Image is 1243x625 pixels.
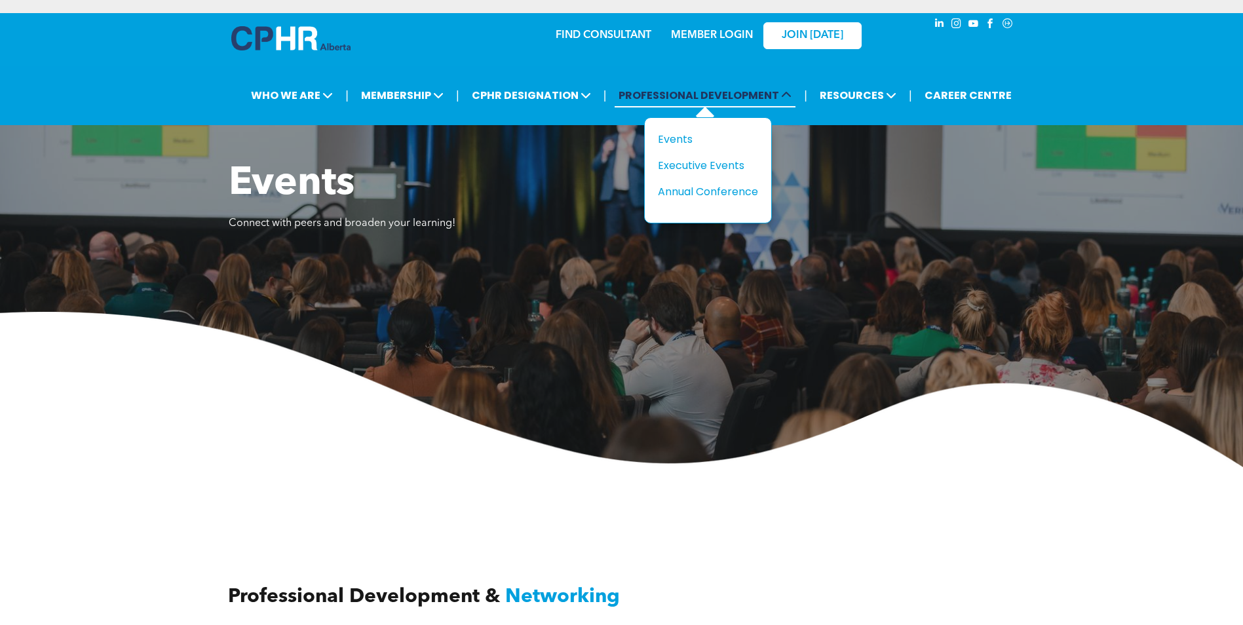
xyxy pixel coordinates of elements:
[658,183,758,200] a: Annual Conference
[966,16,981,34] a: youtube
[345,82,349,109] li: |
[556,30,651,41] a: FIND CONSULTANT
[658,131,748,147] div: Events
[505,587,620,607] span: Networking
[921,83,1016,107] a: CAREER CENTRE
[932,16,947,34] a: linkedin
[228,587,500,607] span: Professional Development &
[671,30,753,41] a: MEMBER LOGIN
[658,157,748,174] div: Executive Events
[949,16,964,34] a: instagram
[782,29,843,42] span: JOIN [DATE]
[816,83,900,107] span: RESOURCES
[231,26,351,50] img: A blue and white logo for cp alberta
[229,218,455,229] span: Connect with peers and broaden your learning!
[1001,16,1015,34] a: Social network
[456,82,459,109] li: |
[603,82,607,109] li: |
[357,83,448,107] span: MEMBERSHIP
[229,164,354,204] span: Events
[247,83,337,107] span: WHO WE ARE
[804,82,807,109] li: |
[615,83,795,107] span: PROFESSIONAL DEVELOPMENT
[909,82,912,109] li: |
[468,83,595,107] span: CPHR DESIGNATION
[763,22,862,49] a: JOIN [DATE]
[984,16,998,34] a: facebook
[658,183,748,200] div: Annual Conference
[658,157,758,174] a: Executive Events
[658,131,758,147] a: Events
